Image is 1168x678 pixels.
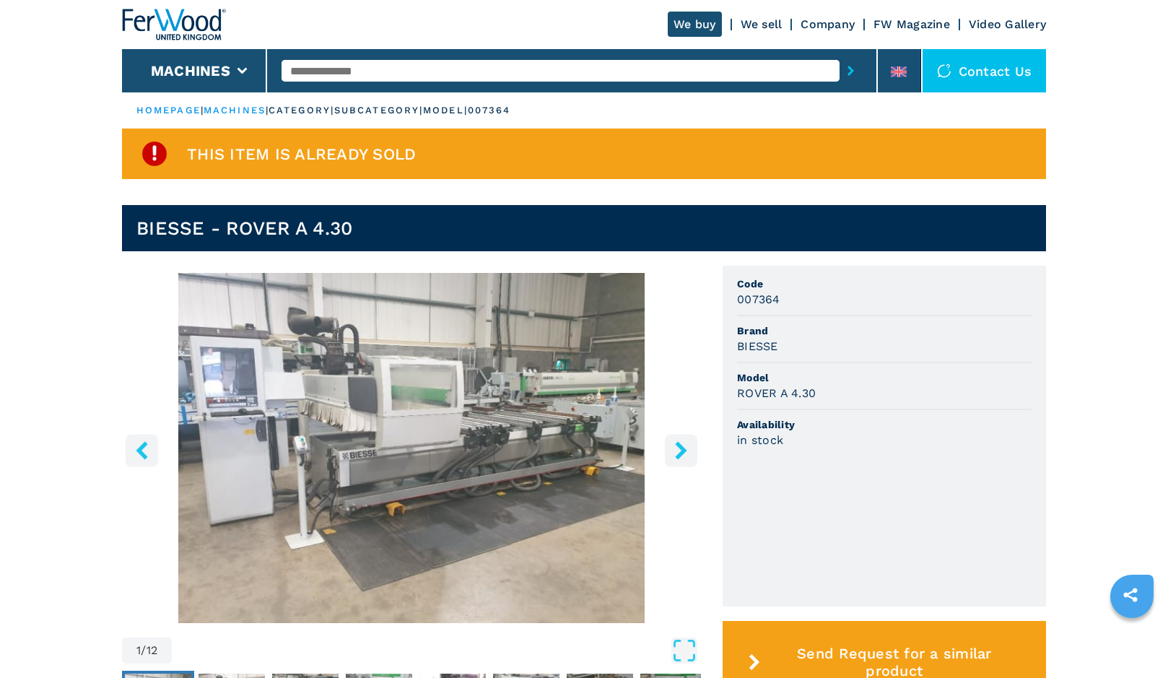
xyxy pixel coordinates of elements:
a: machines [204,105,266,116]
img: Ferwood [122,9,226,40]
a: sharethis [1112,577,1149,613]
a: Video Gallery [969,17,1046,31]
a: FW Magazine [873,17,950,31]
span: | [201,105,204,116]
button: Open Fullscreen [175,638,697,664]
span: | [266,105,269,116]
span: 12 [147,645,158,656]
a: HOMEPAGE [136,105,201,116]
div: Go to Slide 1 [122,273,701,623]
button: right-button [665,434,697,466]
span: Code [737,277,1032,291]
img: CNC Machine Centres With Pod And Rail BIESSE ROVER A 4.30 [122,273,701,623]
span: Availability [737,417,1032,432]
p: 007364 [468,104,511,117]
span: / [141,645,146,656]
span: This item is already sold [187,146,416,162]
span: 1 [136,645,141,656]
img: SoldProduct [140,139,169,168]
button: Machines [151,62,230,79]
div: Contact us [923,49,1047,92]
h1: BIESSE - ROVER A 4.30 [136,217,352,240]
p: subcategory | [334,104,423,117]
h3: 007364 [737,291,780,308]
img: Contact us [937,64,951,78]
a: We buy [668,12,722,37]
button: left-button [126,434,158,466]
span: Brand [737,323,1032,338]
p: model | [423,104,468,117]
h3: ROVER A 4.30 [737,385,816,401]
p: category | [269,104,334,117]
button: submit-button [840,54,862,87]
h3: in stock [737,432,783,448]
a: We sell [741,17,783,31]
h3: BIESSE [737,338,778,355]
a: Company [801,17,855,31]
span: Model [737,370,1032,385]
